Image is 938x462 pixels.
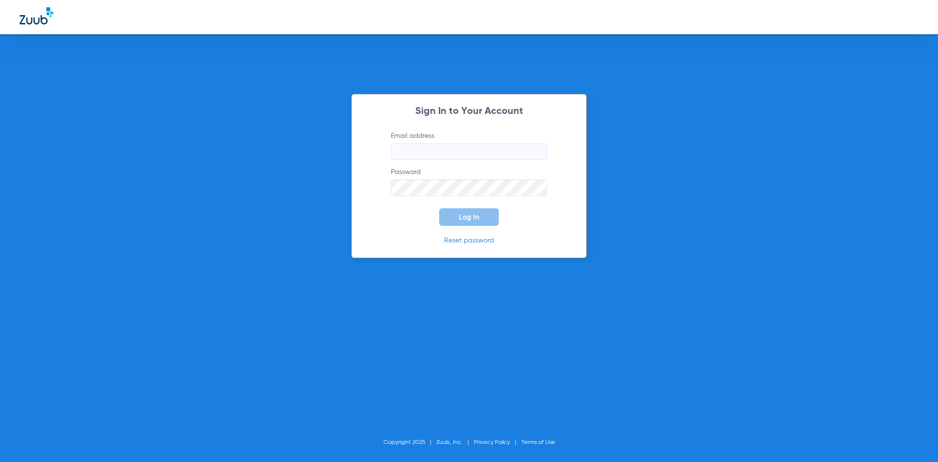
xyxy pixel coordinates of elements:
[20,7,53,24] img: Zuub Logo
[474,440,510,445] a: Privacy Policy
[459,213,479,221] span: Log In
[376,107,562,116] h2: Sign In to Your Account
[439,208,499,226] button: Log In
[889,415,938,462] iframe: Chat Widget
[391,179,547,196] input: Password
[391,143,547,160] input: Email address
[436,438,474,447] li: Zuub, Inc.
[521,440,555,445] a: Terms of Use
[391,167,547,196] label: Password
[384,438,436,447] li: Copyright 2025
[391,131,547,160] label: Email address
[444,237,494,244] a: Reset password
